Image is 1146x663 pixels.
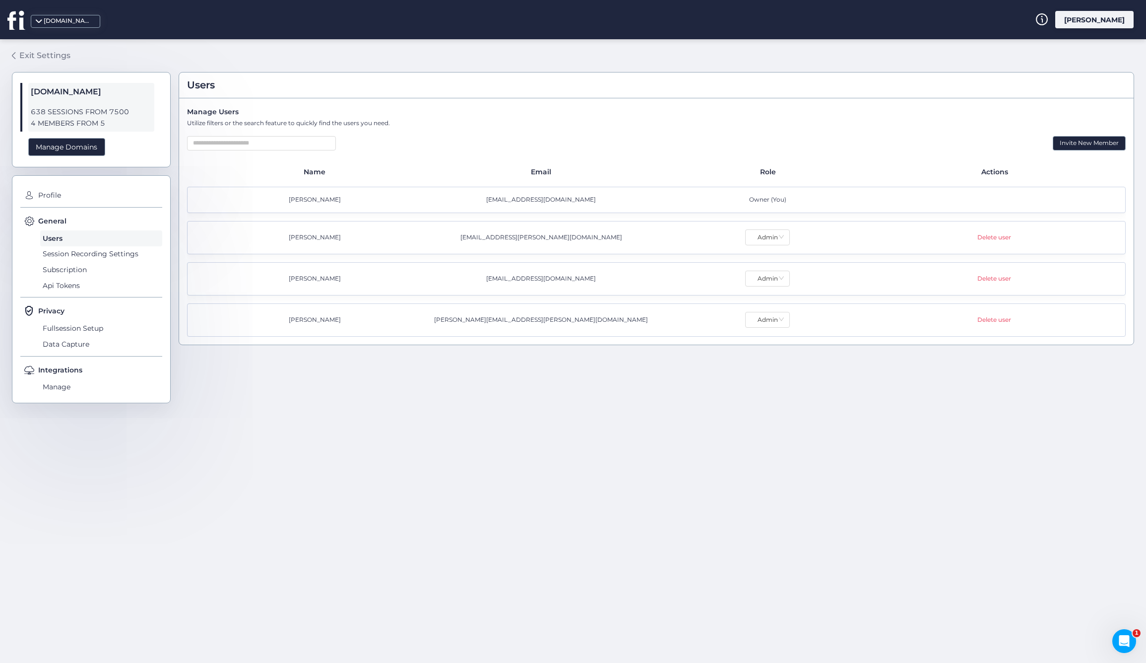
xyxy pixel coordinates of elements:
span: Session Recording Settings [40,246,162,262]
div: [EMAIL_ADDRESS][DOMAIN_NAME] [430,195,657,205]
div: [PERSON_NAME][EMAIL_ADDRESS][PERSON_NAME][DOMAIN_NAME] [430,315,657,325]
span: Users [187,77,215,93]
div: [PERSON_NAME] [203,195,430,205]
div: Exit Settings [19,49,70,62]
span: Fullsession Setup [40,320,162,336]
nz-select-item: Admin [751,312,784,327]
span: General [38,216,66,226]
span: Privacy [38,305,64,316]
div: Email [430,166,656,177]
span: Owner (You) [749,195,786,205]
div: [EMAIL_ADDRESS][PERSON_NAME][DOMAIN_NAME] [430,233,657,242]
div: [PERSON_NAME] [203,233,430,242]
a: Exit Settings [12,47,70,64]
iframe: Intercom live chat [1112,629,1136,653]
span: 4 MEMBERS FROM 5 [31,118,152,129]
div: Delete user [977,274,1011,284]
div: Manage Users [187,106,1126,117]
div: Actions [883,166,1110,177]
span: Api Tokens [40,278,162,294]
div: [DOMAIN_NAME] [44,16,93,26]
span: Subscription [40,262,162,278]
nz-select-item: Admin [751,230,784,245]
div: Role [656,166,883,177]
div: [PERSON_NAME] [1055,11,1134,28]
span: Data Capture [40,336,162,352]
div: Delete user [977,233,1011,242]
div: Name [203,166,430,177]
div: Manage Domains [28,138,105,156]
span: 638 SESSIONS FROM 7500 [31,106,152,118]
span: 1 [1133,629,1141,637]
div: [EMAIL_ADDRESS][DOMAIN_NAME] [430,274,657,284]
span: Manage [40,379,162,395]
div: [PERSON_NAME] [203,315,430,325]
span: Profile [36,188,162,204]
div: Utilize filters or the search feature to quickly find the users you need. [187,119,1126,128]
span: [DOMAIN_NAME] [31,85,152,98]
span: Users [40,230,162,246]
span: Integrations [38,365,82,375]
div: [PERSON_NAME] [203,274,430,284]
div: Delete user [977,315,1011,325]
div: Invite New Member [1053,136,1126,150]
nz-select-item: Admin [751,271,784,286]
